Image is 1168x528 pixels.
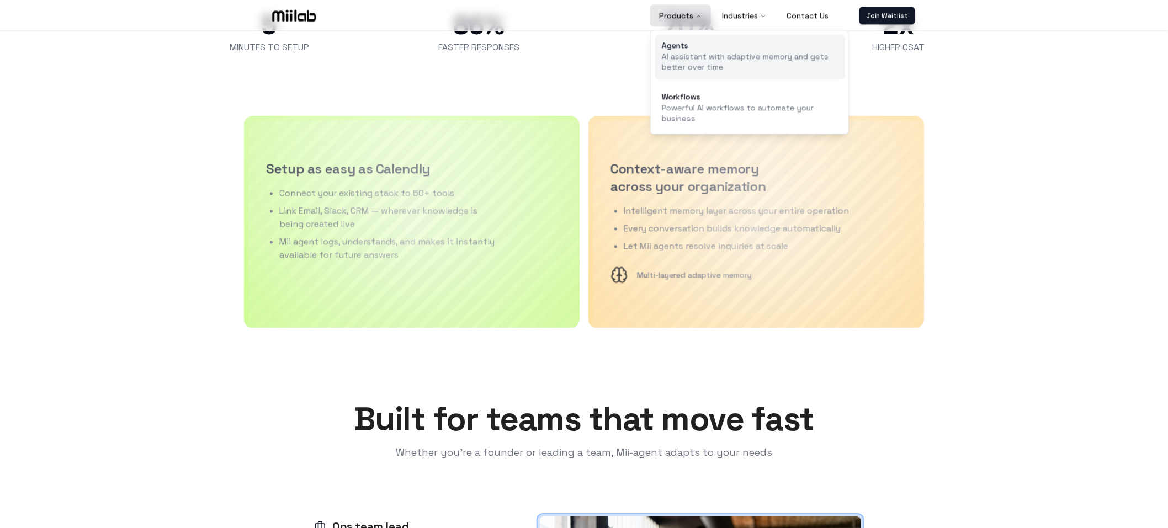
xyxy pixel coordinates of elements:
a: Contact Us [778,4,837,26]
a: WorkflowsPowerful AI workflows to automate your business [655,86,845,131]
div: Workflows [662,93,838,100]
div: Agents [662,41,838,49]
span: 5 [262,12,278,39]
button: Industries [713,4,776,26]
nav: Main [650,4,837,26]
p: AI assistant with adaptive memory and gets better over time [662,51,838,73]
p: Whether you're a founder or leading a team, Mii-agent adapts to your needs [354,445,814,460]
span: FASTER RESPONSES [439,41,520,54]
a: Join Waitlist [859,7,915,24]
button: Products [650,4,711,26]
div: Products [651,30,850,135]
span: 2x [883,12,915,39]
p: Powerful AI workflows to automate your business [662,103,838,124]
img: Logo [270,7,318,24]
span: MINUTES TO SETUP [230,41,309,54]
span: 86% [454,12,505,39]
h2: Built for teams that move fast [354,403,814,436]
a: AgentsAI assistant with adaptive memory and gets better over time [655,35,845,79]
span: HIGHER CSAT [873,41,925,54]
a: Logo [253,7,336,24]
